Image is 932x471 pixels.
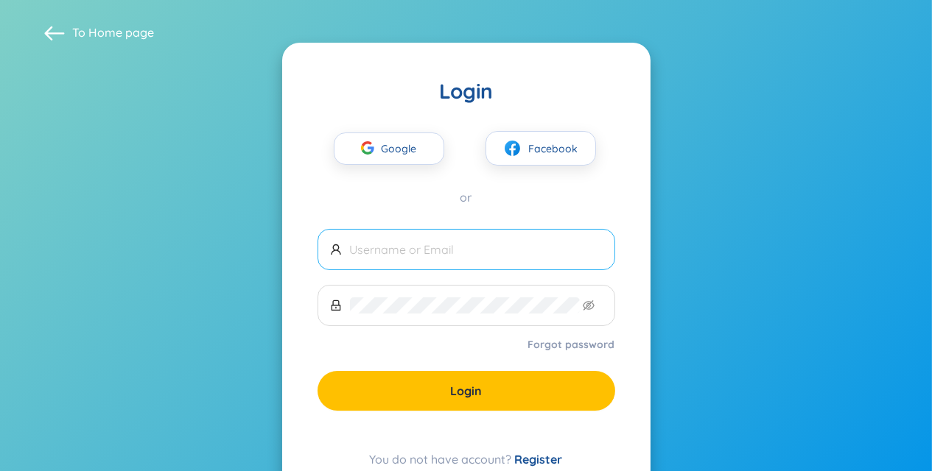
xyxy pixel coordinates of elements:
a: Register [515,452,563,467]
span: Login [450,383,482,399]
a: Home page [88,25,154,40]
span: Facebook [529,141,578,157]
button: Login [318,371,615,411]
span: Google [382,133,424,164]
input: Username or Email [350,241,603,258]
span: lock [330,300,342,311]
span: user [330,244,342,255]
button: Google [334,132,444,165]
span: To [72,24,154,40]
div: Login [318,78,615,105]
span: eye-invisible [583,300,595,311]
div: or [318,189,615,205]
div: You do not have account? [318,450,615,468]
img: facebook [503,139,522,157]
a: Forgot password [528,337,615,352]
button: facebookFacebook [486,131,596,166]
